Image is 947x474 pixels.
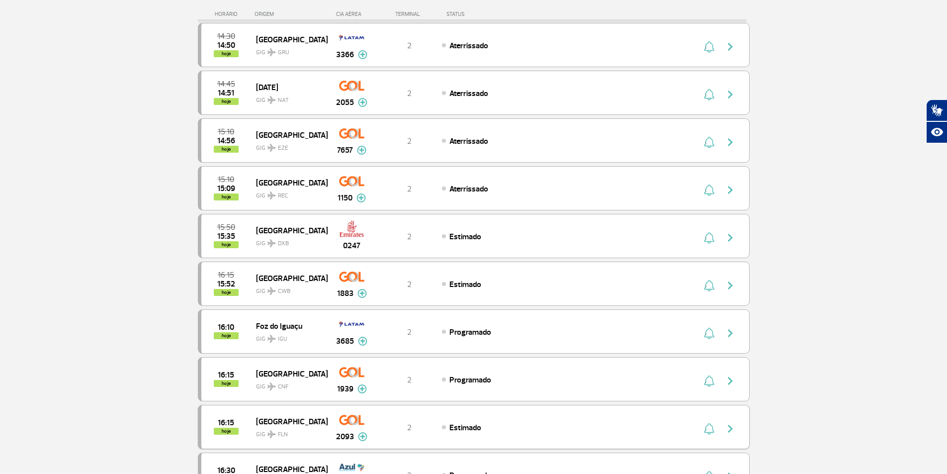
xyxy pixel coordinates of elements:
span: GIG [256,138,320,153]
span: IGU [278,335,287,344]
img: sino-painel-voo.svg [704,184,714,196]
span: GIG [256,377,320,391]
span: 2025-08-27 16:15:00 [218,372,234,379]
span: DXB [278,239,289,248]
div: ORIGEM [255,11,327,17]
img: sino-painel-voo.svg [704,423,714,435]
span: 2 [407,327,412,337]
span: 3366 [336,49,354,61]
img: destiny_airplane.svg [267,144,276,152]
span: [GEOGRAPHIC_DATA] [256,367,320,380]
img: destiny_airplane.svg [267,287,276,295]
span: 2025-08-27 15:52:00 [217,281,235,287]
span: 1150 [338,192,352,204]
span: Programado [449,375,491,385]
span: hoje [214,289,239,296]
span: GIG [256,425,320,439]
span: [GEOGRAPHIC_DATA] [256,415,320,428]
img: seta-direita-painel-voo.svg [724,136,736,148]
span: [DATE] [256,81,320,94]
span: 2 [407,375,412,385]
div: HORÁRIO [201,11,255,17]
span: hoje [214,98,239,105]
button: Abrir recursos assistivos. [926,121,947,143]
span: 2025-08-27 14:45:00 [217,81,235,88]
img: seta-direita-painel-voo.svg [724,232,736,244]
span: 2025-08-27 16:10:00 [218,324,234,331]
span: GIG [256,91,320,105]
span: GIG [256,43,320,57]
span: hoje [214,146,239,153]
span: Aterrissado [449,136,488,146]
img: seta-direita-painel-voo.svg [724,41,736,53]
img: sino-painel-voo.svg [704,280,714,291]
span: 2025-08-27 14:56:35 [217,137,235,144]
span: 2025-08-27 15:10:00 [218,176,234,183]
span: hoje [214,380,239,387]
img: sino-painel-voo.svg [704,375,714,387]
div: Plugin de acessibilidade da Hand Talk. [926,99,947,143]
span: [GEOGRAPHIC_DATA] [256,176,320,189]
span: Estimado [449,423,481,433]
span: 2 [407,89,412,98]
span: 2025-08-27 14:50:02 [217,42,235,49]
span: NAT [278,96,289,105]
span: 2093 [336,431,354,443]
span: REC [278,191,288,200]
button: Abrir tradutor de língua de sinais. [926,99,947,121]
span: 2025-08-27 15:10:00 [218,128,234,135]
img: destiny_airplane.svg [267,382,276,390]
img: seta-direita-painel-voo.svg [724,184,736,196]
span: hoje [214,193,239,200]
span: 2025-08-27 15:09:22 [217,185,235,192]
span: EZE [278,144,288,153]
img: seta-direita-painel-voo.svg [724,89,736,100]
span: FLN [278,430,288,439]
span: 1883 [337,287,353,299]
span: Programado [449,327,491,337]
span: [GEOGRAPHIC_DATA] [256,128,320,141]
span: GRU [278,48,289,57]
img: destiny_airplane.svg [267,191,276,199]
span: 2025-08-27 14:51:00 [218,90,234,96]
img: mais-info-painel-voo.svg [358,50,367,59]
span: 2 [407,423,412,433]
span: 1939 [337,383,353,395]
span: 2025-08-27 14:30:00 [217,33,235,40]
img: mais-info-painel-voo.svg [357,146,366,155]
span: hoje [214,428,239,435]
span: Aterrissado [449,89,488,98]
span: [GEOGRAPHIC_DATA] [256,224,320,237]
img: mais-info-painel-voo.svg [356,193,366,202]
span: CWB [278,287,290,296]
span: 2 [407,184,412,194]
span: CNF [278,382,288,391]
img: destiny_airplane.svg [267,239,276,247]
span: Aterrissado [449,41,488,51]
span: Estimado [449,280,481,289]
span: hoje [214,50,239,57]
img: destiny_airplane.svg [267,430,276,438]
img: mais-info-painel-voo.svg [358,98,367,107]
span: Aterrissado [449,184,488,194]
img: mais-info-painel-voo.svg [357,384,367,393]
span: Foz do Iguaçu [256,319,320,332]
img: sino-painel-voo.svg [704,232,714,244]
span: 2 [407,136,412,146]
span: 2055 [336,96,354,108]
span: 2025-08-27 15:50:00 [217,224,235,231]
span: Estimado [449,232,481,242]
span: 0247 [343,240,360,252]
img: sino-painel-voo.svg [704,89,714,100]
span: [GEOGRAPHIC_DATA] [256,33,320,46]
img: destiny_airplane.svg [267,335,276,343]
img: destiny_airplane.svg [267,48,276,56]
img: mais-info-painel-voo.svg [357,289,367,298]
div: CIA AÉREA [327,11,377,17]
span: 2025-08-27 16:15:00 [218,419,234,426]
span: GIG [256,234,320,248]
img: seta-direita-painel-voo.svg [724,327,736,339]
img: seta-direita-painel-voo.svg [724,280,736,291]
span: 2 [407,232,412,242]
div: STATUS [441,11,522,17]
